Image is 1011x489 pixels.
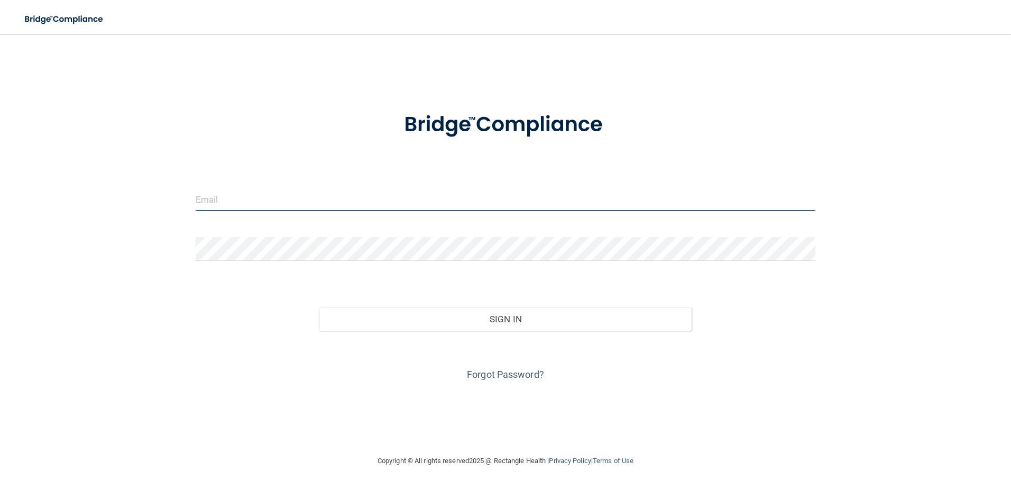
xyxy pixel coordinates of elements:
[16,8,113,30] img: bridge_compliance_login_screen.278c3ca4.svg
[319,307,692,331] button: Sign In
[313,444,698,478] div: Copyright © All rights reserved 2025 @ Rectangle Health | |
[196,187,816,211] input: Email
[382,97,629,152] img: bridge_compliance_login_screen.278c3ca4.svg
[593,457,633,465] a: Terms of Use
[549,457,591,465] a: Privacy Policy
[467,369,544,380] a: Forgot Password?
[801,193,814,206] keeper-lock: Open Keeper Popup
